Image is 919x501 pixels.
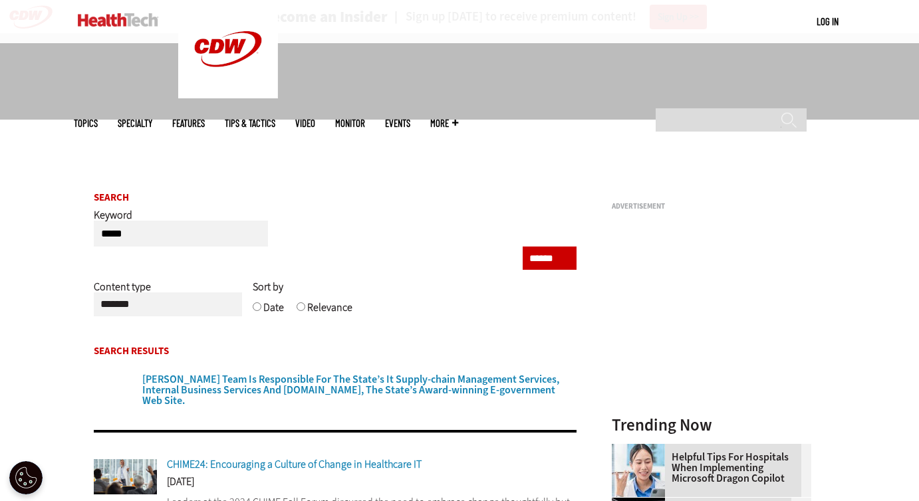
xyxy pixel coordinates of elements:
button: Open Preferences [9,461,43,494]
img: Doctor holding a Q&A session [94,459,157,494]
span: More [430,118,458,128]
h2: Search Results [94,346,577,356]
span: Specialty [118,118,152,128]
img: Home [78,13,158,27]
div: Cookie Settings [9,461,43,494]
span: Topics [74,118,98,128]
label: Keyword [94,208,132,232]
label: Date [263,300,284,324]
h3: Advertisement [612,203,811,210]
div: [DATE] [94,476,577,494]
h2: Search [94,193,577,203]
a: [PERSON_NAME] Team Is Responsible For The State’s It Supply-chain Management Services, Internal B... [142,374,573,406]
a: CHIME24: Encouraging a Culture of Change in Healthcare IT [167,457,422,471]
h3: Trending Now [612,417,811,433]
label: Relevance [307,300,352,324]
a: Video [295,118,315,128]
a: CDW [178,88,278,102]
span: Sort by [253,280,283,294]
div: User menu [817,15,839,29]
a: Tips & Tactics [225,118,275,128]
label: Content type [94,280,151,304]
a: Events [385,118,410,128]
img: Doctor using phone to dictate to tablet [612,444,665,497]
a: Features [172,118,205,128]
a: MonITor [335,118,365,128]
a: Doctor using phone to dictate to tablet [612,444,672,454]
iframe: advertisement [612,215,811,381]
a: Helpful Tips for Hospitals When Implementing Microsoft Dragon Copilot [612,452,803,484]
a: Log in [817,15,839,27]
